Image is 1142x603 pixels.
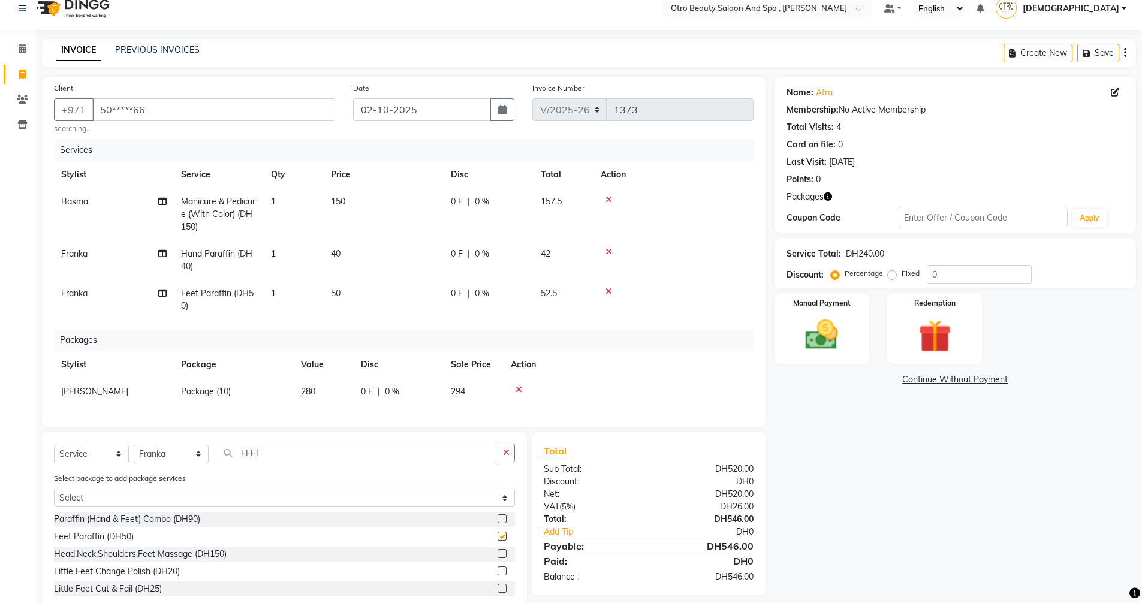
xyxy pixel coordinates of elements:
th: Stylist [54,351,174,378]
div: No Active Membership [787,104,1124,116]
span: | [468,248,470,260]
div: Services [55,139,763,161]
span: 50 [331,288,341,299]
th: Total [534,161,593,188]
label: Client [54,83,73,94]
span: 40 [331,248,341,259]
div: Total: [535,513,649,526]
span: 157.5 [541,196,562,207]
div: 0 [838,138,843,151]
a: PREVIOUS INVOICES [115,44,200,55]
span: 150 [331,196,345,207]
div: Net: [535,488,649,501]
label: Invoice Number [532,83,584,94]
span: 1 [271,196,276,207]
div: Little Feet Cut & Fail (DH25) [54,583,162,595]
div: Feet Paraffin (DH50) [54,530,134,543]
div: Packages [55,329,763,351]
div: Little Feet Change Polish (DH20) [54,565,180,578]
th: Value [294,351,354,378]
label: Fixed [902,268,920,279]
div: Service Total: [787,248,841,260]
th: Action [593,161,754,188]
img: _cash.svg [795,316,848,354]
span: 0 % [475,287,489,300]
div: [DATE] [829,156,855,168]
div: Card on file: [787,138,836,151]
button: Save [1077,44,1119,62]
span: 294 [451,386,465,397]
div: DH0 [668,526,763,538]
label: Select package to add package services [54,473,186,484]
span: Package (10) [181,386,231,397]
a: Afra [816,86,833,99]
span: | [378,385,380,398]
span: 42 [541,248,550,259]
label: Manual Payment [793,298,851,309]
a: Continue Without Payment [777,373,1134,386]
span: [PERSON_NAME] [61,386,128,397]
div: 4 [836,121,841,134]
span: Feet Paraffin (DH50) [181,288,254,311]
span: Franka [61,288,88,299]
div: DH546.00 [649,513,763,526]
span: | [468,195,470,208]
span: 0 F [451,195,463,208]
div: DH240.00 [846,248,884,260]
div: Total Visits: [787,121,834,134]
span: 52.5 [541,288,557,299]
span: Basma [61,196,88,207]
div: Sub Total: [535,463,649,475]
span: 5% [562,502,573,511]
span: Manicure & Pedicure (With Color) (DH150) [181,196,255,232]
div: DH520.00 [649,488,763,501]
div: Balance : [535,571,649,583]
div: DH546.00 [649,539,763,553]
div: Payable: [535,539,649,553]
label: Redemption [914,298,956,309]
span: VAT [544,501,559,512]
span: Franka [61,248,88,259]
span: 280 [301,386,315,397]
div: Head,Neck,Shoulders,Feet Massage (DH150) [54,548,227,560]
span: 0 % [475,195,489,208]
th: Service [174,161,264,188]
span: | [468,287,470,300]
span: 0 F [451,287,463,300]
th: Action [504,351,754,378]
input: Search by Name/Mobile/Email/Code [92,98,335,121]
div: Coupon Code [787,212,899,224]
div: DH26.00 [649,501,763,513]
div: Last Visit: [787,156,827,168]
div: DH0 [649,475,763,488]
button: +971 [54,98,94,121]
span: Packages [787,191,824,203]
span: Total [544,445,571,457]
div: DH520.00 [649,463,763,475]
label: Percentage [845,268,883,279]
div: DH0 [649,554,763,568]
input: Search or Scan [218,444,498,462]
a: Add Tip [535,526,667,538]
div: Discount: [535,475,649,488]
span: 0 F [451,248,463,260]
span: [DEMOGRAPHIC_DATA] [1023,2,1119,15]
div: Membership: [787,104,839,116]
div: Points: [787,173,813,186]
button: Apply [1072,209,1107,227]
input: Enter Offer / Coupon Code [899,209,1068,227]
div: ( ) [535,501,649,513]
div: Paid: [535,554,649,568]
span: 1 [271,248,276,259]
img: _gift.svg [908,316,962,357]
th: Sale Price [444,351,504,378]
th: Stylist [54,161,174,188]
th: Qty [264,161,324,188]
div: DH546.00 [649,571,763,583]
th: Disc [444,161,534,188]
span: Hand Paraffin (DH40) [181,248,252,272]
button: Create New [1004,44,1072,62]
span: 0 F [361,385,373,398]
span: 0 % [475,248,489,260]
label: Date [353,83,369,94]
